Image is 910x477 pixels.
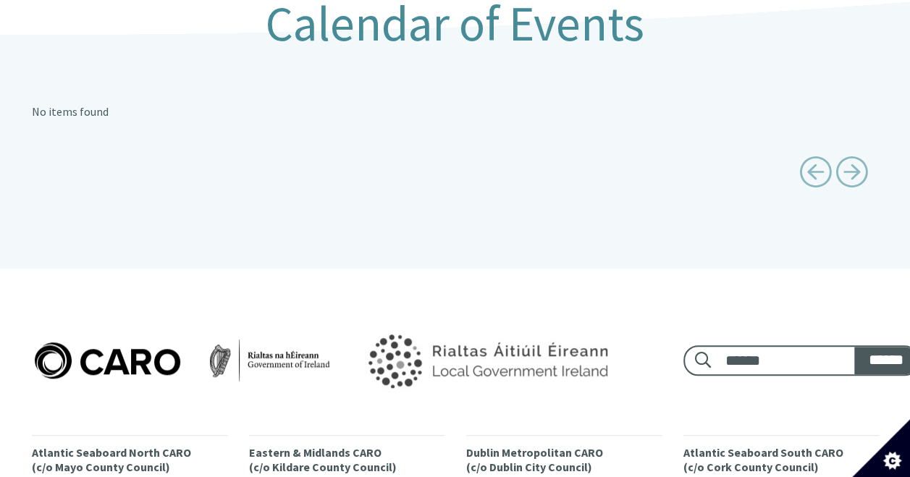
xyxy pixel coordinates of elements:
a: Next page [835,151,868,199]
a: Previous page [799,151,832,199]
p: No items found [32,103,879,122]
p: Atlantic Seaboard North CARO (c/o Mayo County Council) [32,445,227,476]
button: Set cookie preferences [852,419,910,477]
p: Dublin Metropolitan CARO (c/o Dublin City Council) [466,445,662,476]
img: Caro logo [32,339,333,381]
p: Atlantic Seaboard South CARO (c/o Cork County Council) [683,445,879,476]
p: Eastern & Midlands CARO (c/o Kildare County Council) [249,445,445,476]
img: Government of Ireland logo [335,315,636,406]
